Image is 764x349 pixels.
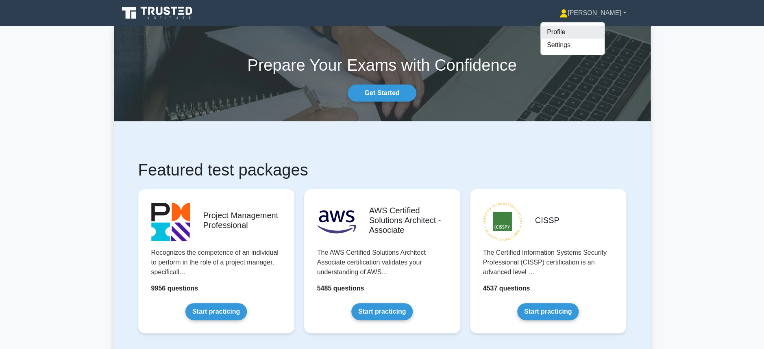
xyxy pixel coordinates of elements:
[351,303,413,320] a: Start practicing
[185,303,247,320] a: Start practicing
[540,39,605,52] a: Settings
[540,5,646,21] a: [PERSON_NAME]
[114,55,651,75] h1: Prepare Your Exams with Confidence
[138,160,626,180] h1: Featured test packages
[348,85,416,102] a: Get Started
[517,303,579,320] a: Start practicing
[540,26,605,39] a: Profile
[540,22,605,55] ul: [PERSON_NAME]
